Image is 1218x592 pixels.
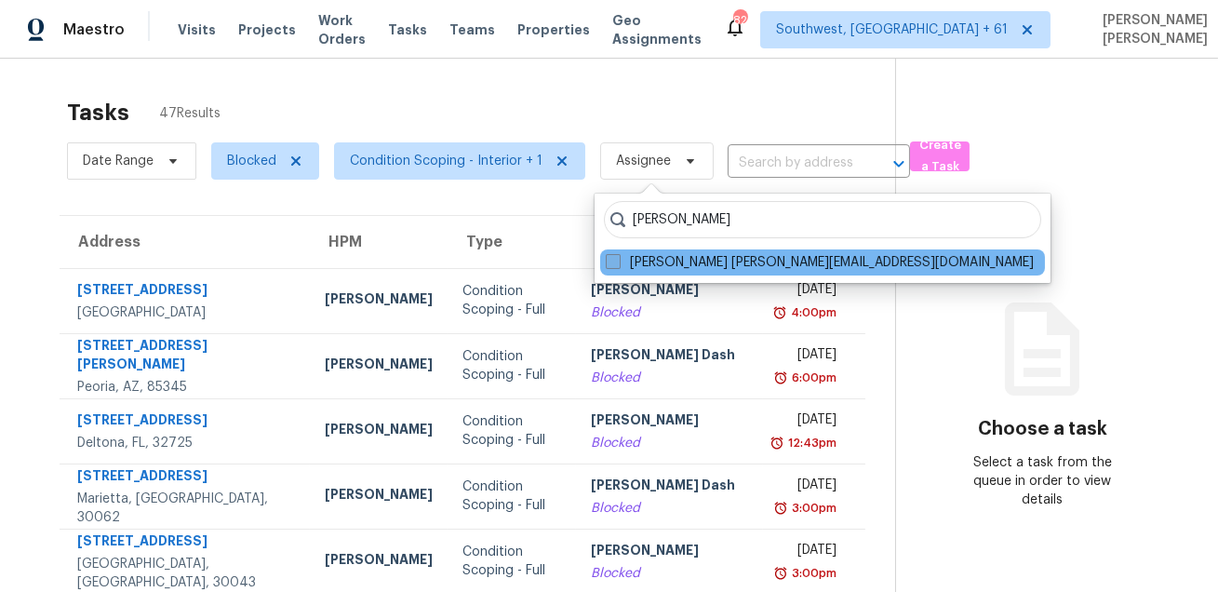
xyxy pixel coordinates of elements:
[159,104,221,123] span: 47 Results
[788,369,837,387] div: 6:00pm
[576,216,763,268] th: Assignee
[448,216,576,268] th: Type
[591,476,748,499] div: [PERSON_NAME] Dash
[733,11,746,30] div: 824
[886,151,912,177] button: Open
[1095,11,1208,48] span: [PERSON_NAME] [PERSON_NAME]
[67,103,129,122] h2: Tasks
[778,345,837,369] div: [DATE]
[462,478,561,515] div: Condition Scoping - Full
[591,303,748,322] div: Blocked
[778,476,837,499] div: [DATE]
[63,20,125,39] span: Maestro
[325,355,433,378] div: [PERSON_NAME]
[728,149,858,178] input: Search by address
[773,564,788,583] img: Overdue Alarm Icon
[60,216,310,268] th: Address
[591,541,748,564] div: [PERSON_NAME]
[788,564,837,583] div: 3:00pm
[773,499,788,518] img: Overdue Alarm Icon
[770,434,784,452] img: Overdue Alarm Icon
[978,420,1107,438] h3: Choose a task
[591,345,748,369] div: [PERSON_NAME] Dash
[388,23,427,36] span: Tasks
[778,410,837,434] div: [DATE]
[517,20,590,39] span: Properties
[227,152,276,170] span: Blocked
[350,152,542,170] span: Condition Scoping - Interior + 1
[784,434,837,452] div: 12:43pm
[772,303,787,322] img: Overdue Alarm Icon
[612,11,702,48] span: Geo Assignments
[77,555,295,592] div: [GEOGRAPHIC_DATA], [GEOGRAPHIC_DATA], 30043
[325,550,433,573] div: [PERSON_NAME]
[318,11,366,48] span: Work Orders
[591,434,748,452] div: Blocked
[83,152,154,170] span: Date Range
[591,499,748,518] div: Blocked
[606,253,1034,272] label: [PERSON_NAME] [PERSON_NAME][EMAIL_ADDRESS][DOMAIN_NAME]
[77,531,295,555] div: [STREET_ADDRESS]
[77,434,295,452] div: Deltona, FL, 32725
[77,303,295,322] div: [GEOGRAPHIC_DATA]
[462,412,561,450] div: Condition Scoping - Full
[310,216,448,268] th: HPM
[910,141,970,171] button: Create a Task
[591,564,748,583] div: Blocked
[462,282,561,319] div: Condition Scoping - Full
[238,20,296,39] span: Projects
[77,410,295,434] div: [STREET_ADDRESS]
[178,20,216,39] span: Visits
[970,453,1116,509] div: Select a task from the queue in order to view details
[77,336,295,378] div: [STREET_ADDRESS][PERSON_NAME]
[77,466,295,490] div: [STREET_ADDRESS]
[591,369,748,387] div: Blocked
[325,420,433,443] div: [PERSON_NAME]
[591,410,748,434] div: [PERSON_NAME]
[778,541,837,564] div: [DATE]
[325,289,433,313] div: [PERSON_NAME]
[449,20,495,39] span: Teams
[77,280,295,303] div: [STREET_ADDRESS]
[462,543,561,580] div: Condition Scoping - Full
[773,369,788,387] img: Overdue Alarm Icon
[788,499,837,518] div: 3:00pm
[776,20,1008,39] span: Southwest, [GEOGRAPHIC_DATA] + 61
[616,152,671,170] span: Assignee
[919,135,960,178] span: Create a Task
[77,490,295,527] div: Marietta, [GEOGRAPHIC_DATA], 30062
[77,378,295,397] div: Peoria, AZ, 85345
[787,303,837,322] div: 4:00pm
[591,280,748,303] div: [PERSON_NAME]
[778,280,837,303] div: [DATE]
[325,485,433,508] div: [PERSON_NAME]
[462,347,561,384] div: Condition Scoping - Full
